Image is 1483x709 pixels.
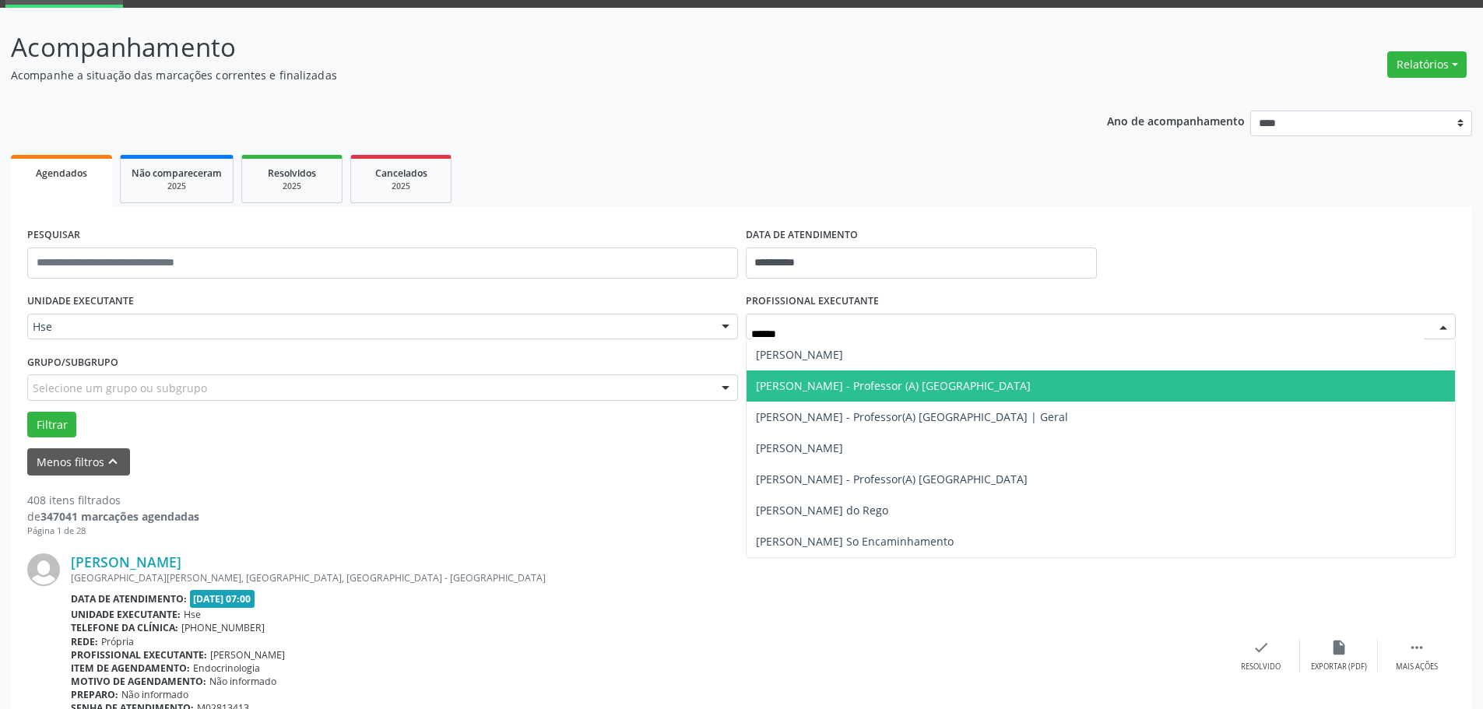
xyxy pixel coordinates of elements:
b: Rede: [71,635,98,648]
img: img [27,553,60,586]
button: Relatórios [1387,51,1467,78]
b: Item de agendamento: [71,662,190,675]
button: Filtrar [27,412,76,438]
button: Menos filtroskeyboard_arrow_up [27,448,130,476]
b: Profissional executante: [71,648,207,662]
span: [PERSON_NAME] [756,347,843,362]
div: Exportar (PDF) [1311,662,1367,672]
b: Motivo de agendamento: [71,675,206,688]
span: Não compareceram [132,167,222,180]
span: [PHONE_NUMBER] [181,621,265,634]
label: PESQUISAR [27,223,80,247]
i: insert_drive_file [1330,639,1348,656]
span: Não informado [121,688,188,701]
span: [PERSON_NAME] - Professor (A) [GEOGRAPHIC_DATA] [756,378,1031,393]
span: [PERSON_NAME] [210,648,285,662]
span: Hse [33,319,706,335]
span: Selecione um grupo ou subgrupo [33,380,207,396]
p: Ano de acompanhamento [1107,111,1245,130]
b: Preparo: [71,688,118,701]
b: Unidade executante: [71,608,181,621]
i: check [1253,639,1270,656]
span: [PERSON_NAME] do Rego [756,503,888,518]
span: Cancelados [375,167,427,180]
p: Acompanhe a situação das marcações correntes e finalizadas [11,67,1034,83]
i: keyboard_arrow_up [104,453,121,470]
p: Acompanhamento [11,28,1034,67]
a: [PERSON_NAME] [71,553,181,570]
span: Agendados [36,167,87,180]
span: Própria [101,635,134,648]
b: Data de atendimento: [71,592,187,605]
span: [PERSON_NAME] So Encaminhamento [756,534,954,549]
span: [PERSON_NAME] [756,440,843,455]
label: Grupo/Subgrupo [27,350,118,374]
label: DATA DE ATENDIMENTO [746,223,858,247]
span: Não informado [209,675,276,688]
b: Telefone da clínica: [71,621,178,634]
span: [PERSON_NAME] - Professor(A) [GEOGRAPHIC_DATA] [756,472,1028,486]
label: PROFISSIONAL EXECUTANTE [746,290,879,314]
div: Página 1 de 28 [27,525,199,538]
div: de [27,508,199,525]
div: 2025 [253,181,331,192]
div: 2025 [362,181,440,192]
div: Resolvido [1241,662,1281,672]
span: [DATE] 07:00 [190,590,255,608]
div: Mais ações [1396,662,1438,672]
strong: 347041 marcações agendadas [40,509,199,524]
label: UNIDADE EXECUTANTE [27,290,134,314]
div: [GEOGRAPHIC_DATA][PERSON_NAME], [GEOGRAPHIC_DATA], [GEOGRAPHIC_DATA] - [GEOGRAPHIC_DATA] [71,571,1222,584]
span: [PERSON_NAME] - Professor(A) [GEOGRAPHIC_DATA] | Geral [756,409,1068,424]
div: 408 itens filtrados [27,492,199,508]
span: Hse [184,608,201,621]
i:  [1408,639,1425,656]
div: 2025 [132,181,222,192]
span: Endocrinologia [193,662,260,675]
span: Resolvidos [268,167,316,180]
